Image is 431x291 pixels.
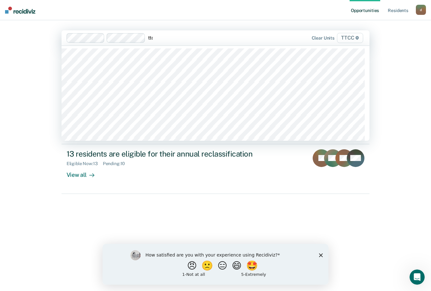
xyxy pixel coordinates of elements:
[67,149,288,158] div: 13 residents are eligible for their annual reclassification
[5,7,35,14] img: Recidiviz
[312,35,335,41] div: Clear units
[67,166,102,178] div: View all
[103,244,328,285] iframe: Survey by Kim from Recidiviz
[410,269,425,285] iframe: Intercom live chat
[62,144,370,194] a: 13 residents are eligible for their annual reclassificationEligible Now:13Pending:10View all
[67,161,103,166] div: Eligible Now : 13
[337,33,363,43] span: TTCC
[416,5,426,15] button: d
[103,161,130,166] div: Pending : 10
